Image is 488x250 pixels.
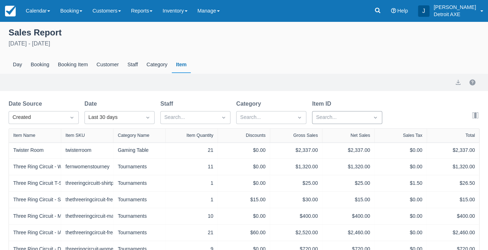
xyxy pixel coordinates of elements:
a: Twister Room [13,146,44,154]
div: $0.00 [379,229,422,236]
div: 21 [170,229,213,236]
div: $400.00 [431,212,475,220]
div: $2,460.00 [431,229,475,236]
span: Dropdown icon [296,114,303,121]
div: $26.50 [431,179,475,187]
div: $1.50 [379,179,422,187]
div: $2,337.00 [327,146,370,154]
p: [PERSON_NAME] [434,4,476,11]
div: thethreeringcircuit-freakyfridayskillz_copy [65,229,109,236]
div: Item [172,57,191,73]
div: Category Name [118,133,149,138]
div: Booking Item [54,57,92,73]
div: Item Name [13,133,35,138]
a: Three Ring Circuit - Women's IATF Major: The Fern [13,163,126,170]
div: Item Quantity [186,133,213,138]
div: Total [465,133,475,138]
div: Gaming Table [118,146,161,154]
a: Three Ring Circuit - Skillz: The Big Bozo Wheel of Skillz Extravaganza [13,196,167,203]
span: Help [397,8,408,14]
div: $15.00 [431,196,475,203]
div: $400.00 [327,212,370,220]
label: Date [84,100,100,108]
label: Category [236,100,264,108]
label: Date Source [9,100,45,108]
div: Sales Tax [403,133,422,138]
div: Tournaments [118,212,161,220]
div: $0.00 [222,146,265,154]
i: Help [391,8,396,13]
div: thethreeringcircuit-freakyfridayskillz_copy_copy [65,196,109,203]
div: fernwomenstourney [65,163,109,170]
div: 21 [170,146,213,154]
span: Dropdown icon [144,114,151,121]
div: 10 [170,212,213,220]
div: $1,320.00 [327,163,370,170]
a: Three Ring Circuit T-Shirt Pre-Order [13,179,92,187]
div: $25.00 [274,179,318,187]
div: Tournaments [118,179,161,187]
div: Sales Report [9,26,479,38]
div: Customer [92,57,123,73]
div: $0.00 [379,146,422,154]
div: [DATE] - [DATE] [9,39,479,48]
div: $2,520.00 [274,229,318,236]
div: $1,320.00 [274,163,318,170]
div: Last 30 days [88,114,138,121]
div: $0.00 [379,196,422,203]
div: Gross Sales [293,133,318,138]
div: $400.00 [274,212,318,220]
div: 1 [170,196,213,203]
div: $2,337.00 [431,146,475,154]
label: Item ID [312,100,334,108]
div: Discounts [246,133,265,138]
span: Dropdown icon [220,114,227,121]
div: Tournaments [118,163,161,170]
div: $0.00 [222,179,265,187]
div: Staff [123,57,142,73]
div: 1 [170,179,213,187]
span: Dropdown icon [372,114,379,121]
button: export [454,78,462,87]
label: Staff [160,100,176,108]
div: Item SKU [65,133,85,138]
div: $1,320.00 [431,163,475,170]
div: twisterroom [65,146,109,154]
div: Category [142,57,171,73]
div: Created [13,114,62,121]
div: $0.00 [379,212,422,220]
div: $0.00 [222,212,265,220]
div: 11 [170,163,213,170]
div: $25.00 [327,179,370,187]
div: J [418,5,429,17]
a: Three Ring Circuit - IATF Open Major: The [PERSON_NAME] Memorial Classic [13,229,188,236]
div: thethreeringcircuit-marathon [65,212,109,220]
div: $60.00 [222,229,265,236]
div: threeringcircuitt-shirtpre-order [65,179,109,187]
div: Booking [26,57,54,73]
div: $2,460.00 [327,229,370,236]
p: Detroit AXE [434,11,476,18]
span: Dropdown icon [68,114,75,121]
div: $30.00 [274,196,318,203]
div: $15.00 [222,196,265,203]
div: Net Sales [350,133,370,138]
a: Three Ring Circuit - Mini-Marathon [13,212,89,220]
img: checkfront-main-nav-mini-logo.png [5,6,16,16]
div: $2,337.00 [274,146,318,154]
div: $15.00 [327,196,370,203]
div: Day [9,57,26,73]
div: Tournaments [118,229,161,236]
div: $0.00 [222,163,265,170]
div: Tournaments [118,196,161,203]
div: $0.00 [379,163,422,170]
